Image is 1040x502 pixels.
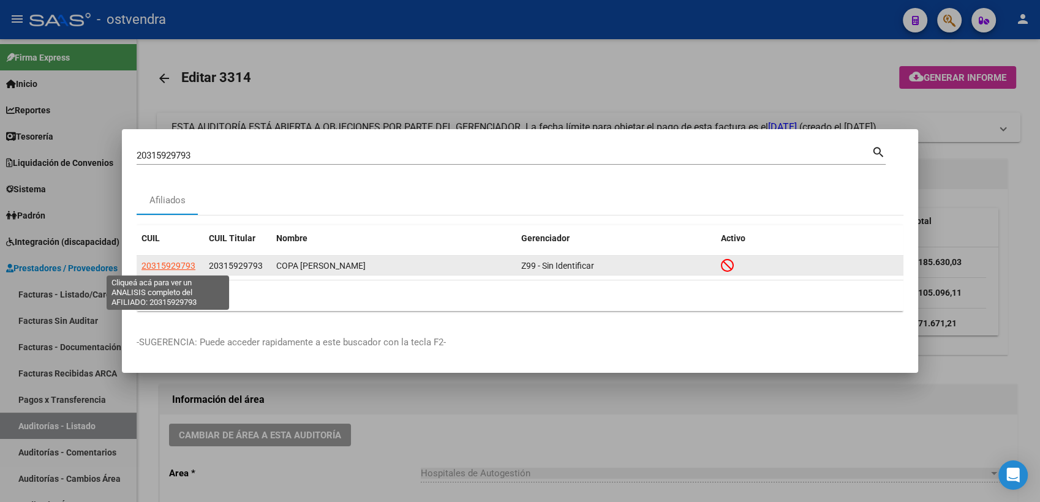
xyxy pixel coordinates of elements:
div: 1 total [137,280,903,311]
div: COPA [PERSON_NAME] [276,259,511,273]
datatable-header-cell: Nombre [271,225,516,252]
mat-icon: search [872,144,886,159]
span: Activo [721,233,745,243]
span: Z99 - Sin Identificar [521,261,594,271]
span: 20315929793 [209,261,263,271]
span: CUIL Titular [209,233,255,243]
p: -SUGERENCIA: Puede acceder rapidamente a este buscador con la tecla F2- [137,335,903,350]
span: 20315929793 [141,261,195,271]
datatable-header-cell: CUIL [137,225,204,252]
span: Gerenciador [521,233,570,243]
datatable-header-cell: CUIL Titular [204,225,271,252]
datatable-header-cell: Activo [716,225,903,252]
div: Open Intercom Messenger [998,460,1028,490]
div: Afiliados [149,193,186,208]
datatable-header-cell: Gerenciador [516,225,716,252]
span: Nombre [276,233,307,243]
span: CUIL [141,233,160,243]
